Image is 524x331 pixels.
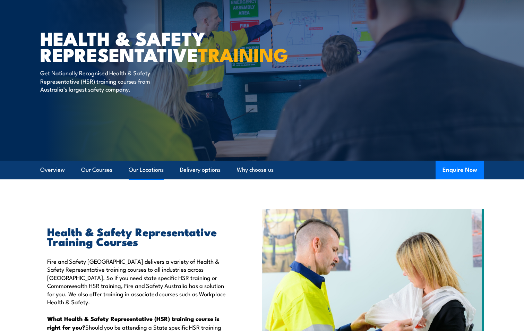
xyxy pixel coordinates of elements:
a: Why choose us [237,161,274,179]
h2: Health & Safety Representative Training Courses [47,227,230,246]
strong: TRAINING [198,40,288,68]
a: Our Courses [81,161,112,179]
p: Fire and Safety [GEOGRAPHIC_DATA] delivers a variety of Health & Safety Representative training c... [47,257,230,306]
a: Our Locations [129,161,164,179]
a: Overview [40,161,65,179]
button: Enquire Now [436,161,484,179]
h1: Health & Safety Representative [40,30,212,62]
a: Delivery options [180,161,221,179]
p: Get Nationally Recognised Health & Safety Representative (HSR) training courses from Australia’s ... [40,69,167,93]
